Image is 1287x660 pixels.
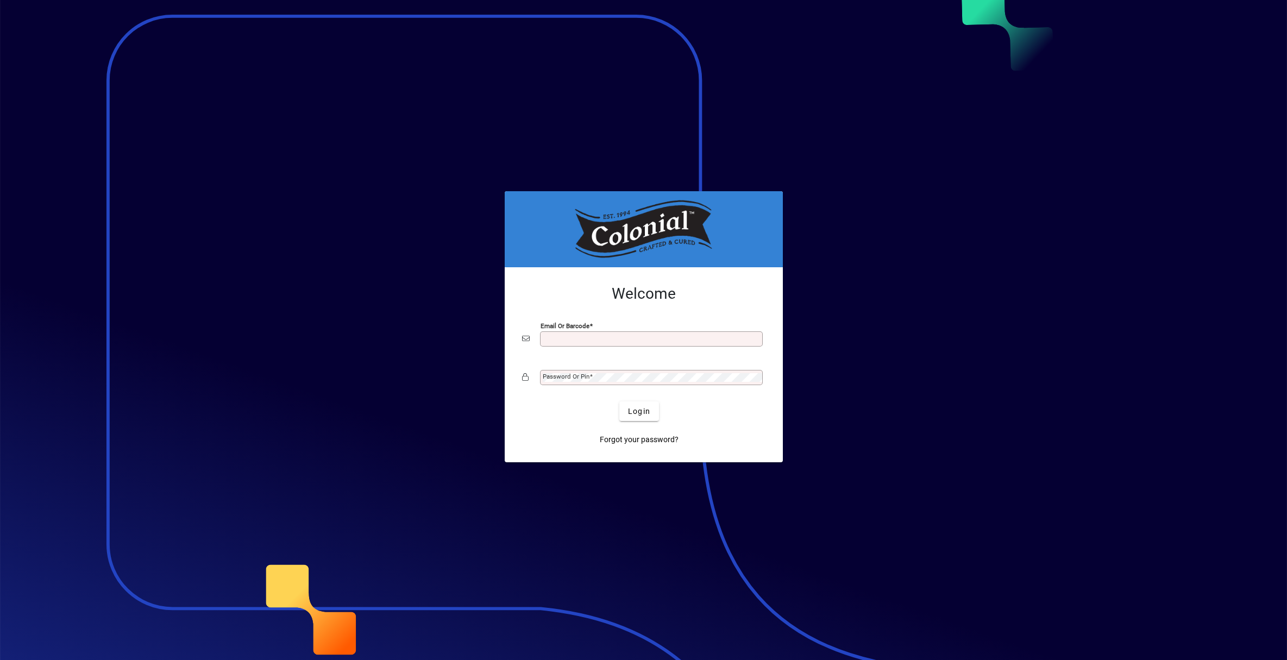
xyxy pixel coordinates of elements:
[543,373,589,380] mat-label: Password or Pin
[600,434,679,445] span: Forgot your password?
[628,406,650,417] span: Login
[522,285,765,303] h2: Welcome
[541,322,589,330] mat-label: Email or Barcode
[619,401,659,421] button: Login
[595,430,683,449] a: Forgot your password?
